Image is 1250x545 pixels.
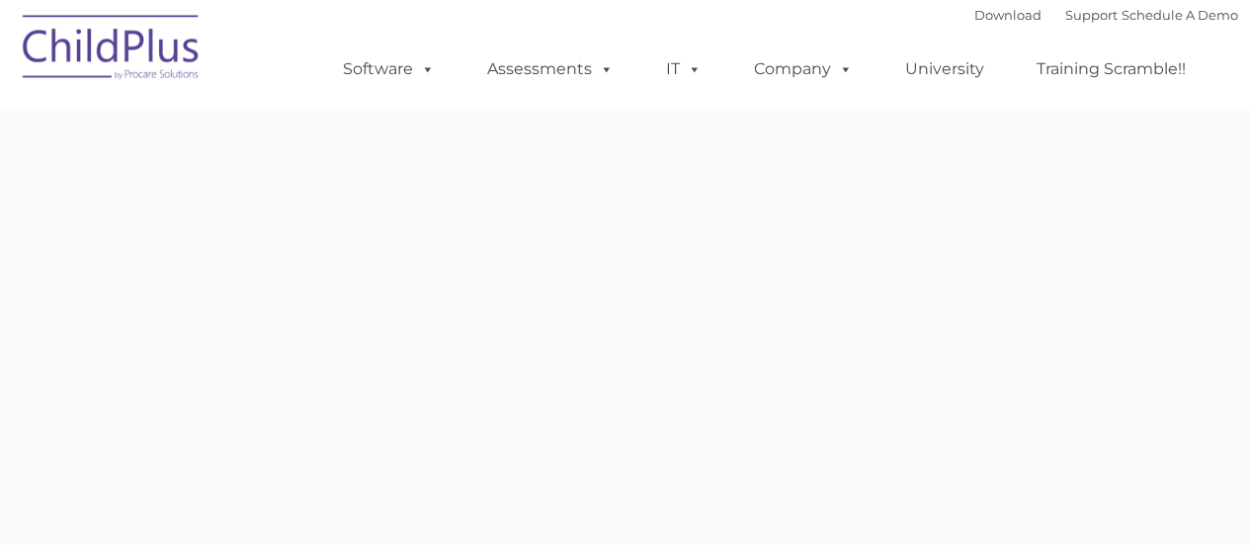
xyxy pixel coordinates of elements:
[1122,7,1238,23] a: Schedule A Demo
[323,49,455,89] a: Software
[734,49,873,89] a: Company
[1017,49,1206,89] a: Training Scramble!!
[974,7,1238,23] font: |
[1065,7,1118,23] a: Support
[467,49,633,89] a: Assessments
[13,1,210,100] img: ChildPlus by Procare Solutions
[646,49,721,89] a: IT
[974,7,1042,23] a: Download
[885,49,1004,89] a: University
